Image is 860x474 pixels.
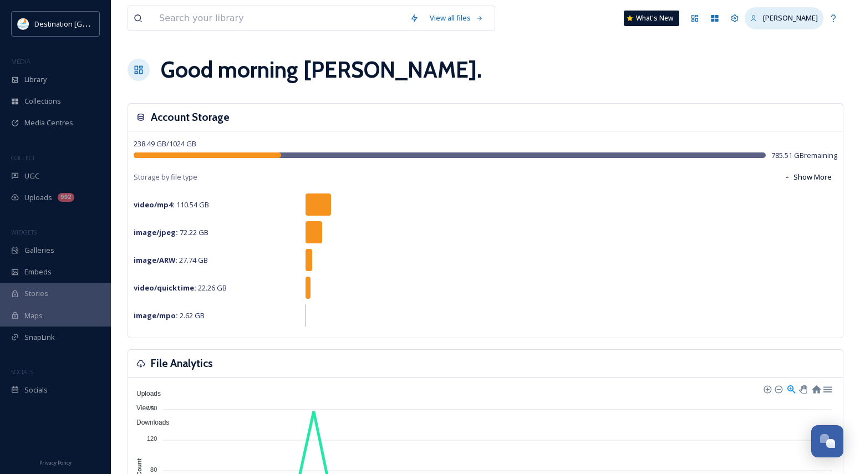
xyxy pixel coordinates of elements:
[24,288,48,299] span: Stories
[134,172,197,182] span: Storage by file type
[151,109,230,125] h3: Account Storage
[134,255,177,265] strong: image/ARW :
[134,227,178,237] strong: image/jpeg :
[24,385,48,395] span: Socials
[24,171,39,181] span: UGC
[771,150,837,161] span: 785.51 GB remaining
[134,310,178,320] strong: image/mpo :
[134,139,196,149] span: 238.49 GB / 1024 GB
[39,459,72,466] span: Privacy Policy
[745,7,823,29] a: [PERSON_NAME]
[424,7,489,29] a: View all files
[822,384,832,393] div: Menu
[24,118,73,128] span: Media Centres
[24,192,52,203] span: Uploads
[150,466,157,472] tspan: 80
[624,11,679,26] a: What's New
[134,227,208,237] span: 72.22 GB
[134,283,227,293] span: 22.26 GB
[161,53,482,86] h1: Good morning [PERSON_NAME] .
[763,385,771,393] div: Zoom In
[774,385,782,393] div: Zoom Out
[39,455,72,468] a: Privacy Policy
[154,6,404,30] input: Search your library
[11,228,37,236] span: WIDGETS
[778,166,837,188] button: Show More
[151,355,213,371] h3: File Analytics
[24,310,43,321] span: Maps
[128,404,154,412] span: Views
[134,200,209,210] span: 110.54 GB
[134,255,208,265] span: 27.74 GB
[34,18,145,29] span: Destination [GEOGRAPHIC_DATA]
[24,267,52,277] span: Embeds
[24,96,61,106] span: Collections
[11,368,33,376] span: SOCIALS
[811,425,843,457] button: Open Chat
[811,384,821,393] div: Reset Zoom
[24,332,55,343] span: SnapLink
[134,200,175,210] strong: video/mp4 :
[24,74,47,85] span: Library
[11,154,35,162] span: COLLECT
[147,435,157,442] tspan: 120
[18,18,29,29] img: download.png
[147,405,157,411] tspan: 160
[11,57,30,65] span: MEDIA
[134,310,205,320] span: 2.62 GB
[799,385,806,392] div: Panning
[134,283,196,293] strong: video/quicktime :
[763,13,818,23] span: [PERSON_NAME]
[24,245,54,256] span: Galleries
[128,390,161,397] span: Uploads
[128,419,169,426] span: Downloads
[786,384,796,393] div: Selection Zoom
[58,193,74,202] div: 992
